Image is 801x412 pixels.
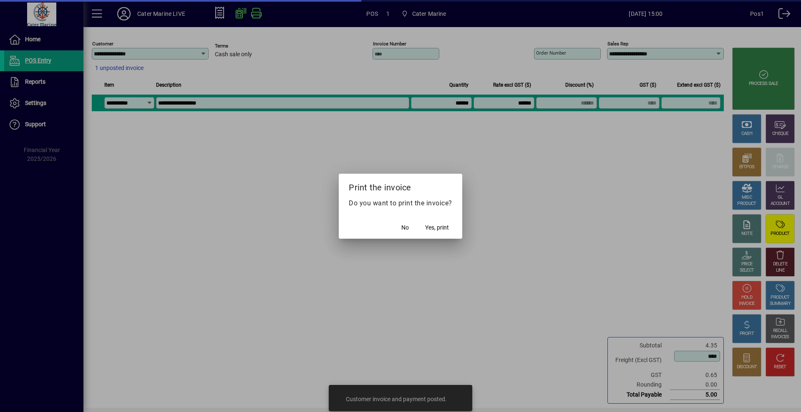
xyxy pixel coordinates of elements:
button: No [392,220,418,235]
button: Yes, print [422,220,452,235]
span: No [401,223,409,232]
span: Yes, print [425,223,449,232]
h2: Print the invoice [339,174,462,198]
p: Do you want to print the invoice? [349,198,452,208]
